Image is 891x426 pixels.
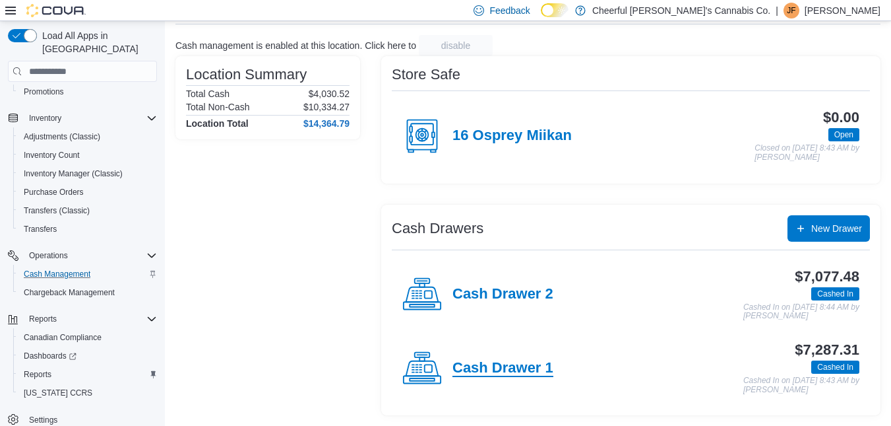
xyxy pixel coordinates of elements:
span: Inventory [29,113,61,124]
span: Cash Management [18,266,157,282]
span: Purchase Orders [24,187,84,197]
button: Operations [3,246,162,265]
p: Cashed In on [DATE] 8:44 AM by [PERSON_NAME] [743,303,859,321]
button: disable [419,35,493,56]
a: Inventory Count [18,147,85,163]
h6: Total Cash [186,89,230,99]
span: Settings [29,415,57,425]
button: [US_STATE] CCRS [13,384,162,402]
span: Promotions [18,84,157,100]
span: Reports [24,369,51,380]
a: [US_STATE] CCRS [18,385,98,401]
h4: Cash Drawer 1 [452,360,553,377]
h4: 16 Osprey Miikan [452,127,572,145]
span: Washington CCRS [18,385,157,401]
button: Transfers [13,220,162,238]
button: Purchase Orders [13,183,162,201]
span: Cashed In [817,288,853,300]
button: Reports [24,311,62,327]
button: Transfers (Classic) [13,201,162,220]
a: Reports [18,367,57,382]
span: Reports [24,311,157,327]
a: Adjustments (Classic) [18,129,106,145]
span: Adjustments (Classic) [18,129,157,145]
button: Reports [13,365,162,384]
a: Dashboards [13,347,162,365]
button: Cash Management [13,265,162,283]
button: Promotions [13,83,162,101]
button: New Drawer [787,215,870,242]
span: Cashed In [817,361,853,373]
span: Transfers (Classic) [24,205,90,216]
span: Cashed In [811,287,859,301]
h3: $7,287.31 [795,342,859,358]
span: Inventory Count [18,147,157,163]
a: Chargeback Management [18,285,120,301]
a: Dashboards [18,348,82,364]
span: Inventory Manager (Classic) [24,168,123,179]
span: [US_STATE] CCRS [24,388,92,398]
span: Promotions [24,87,64,97]
h3: Cash Drawers [392,221,483,236]
p: Closed on [DATE] 8:43 AM by [PERSON_NAME] [754,144,859,162]
span: Dashboards [24,351,77,361]
button: Adjustments (Classic) [13,127,162,146]
a: Transfers [18,221,62,237]
span: Inventory Count [24,150,80,160]
span: Chargeback Management [24,287,115,298]
span: Inventory [24,110,157,126]
h6: Total Non-Cash [186,102,250,112]
span: Reports [18,367,157,382]
button: Reports [3,310,162,328]
a: Promotions [18,84,69,100]
h4: $14,364.79 [303,118,350,129]
input: Dark Mode [541,3,568,17]
h3: $0.00 [823,110,859,125]
span: Canadian Compliance [24,332,102,343]
button: Canadian Compliance [13,328,162,347]
span: Cashed In [811,361,859,374]
span: Operations [24,248,157,264]
span: disable [441,39,470,52]
p: $10,334.27 [303,102,350,112]
p: [PERSON_NAME] [805,3,880,18]
span: Inventory Manager (Classic) [18,166,157,182]
button: Inventory Count [13,146,162,164]
button: Chargeback Management [13,283,162,302]
span: Open [834,129,853,141]
button: Operations [24,248,73,264]
span: Feedback [489,4,530,17]
span: Cash Management [24,269,90,279]
span: Purchase Orders [18,184,157,200]
span: Transfers (Classic) [18,203,157,219]
span: Load All Apps in [GEOGRAPHIC_DATA] [37,29,157,55]
h3: Location Summary [186,67,307,83]
button: Inventory Manager (Classic) [13,164,162,183]
a: Cash Management [18,266,96,282]
span: Dashboards [18,348,157,364]
span: Dark Mode [541,17,541,18]
img: Cova [26,4,86,17]
span: Transfers [24,224,57,234]
span: JF [787,3,795,18]
h3: $7,077.48 [795,269,859,285]
a: Inventory Manager (Classic) [18,166,128,182]
p: $4,030.52 [309,89,350,99]
h3: Store Safe [392,67,460,83]
span: Chargeback Management [18,285,157,301]
span: Canadian Compliance [18,330,157,345]
button: Inventory [24,110,67,126]
a: Canadian Compliance [18,330,107,345]
div: Jason Fitzpatrick [783,3,799,18]
p: | [776,3,778,18]
span: New Drawer [811,222,862,235]
span: Open [828,128,859,141]
span: Transfers [18,221,157,237]
button: Inventory [3,109,162,127]
span: Reports [29,314,57,324]
a: Purchase Orders [18,184,89,200]
span: Operations [29,250,68,261]
h4: Cash Drawer 2 [452,286,553,303]
p: Cheerful [PERSON_NAME]'s Cannabis Co. [592,3,770,18]
p: Cash management is enabled at this location. Click here to [175,40,416,51]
